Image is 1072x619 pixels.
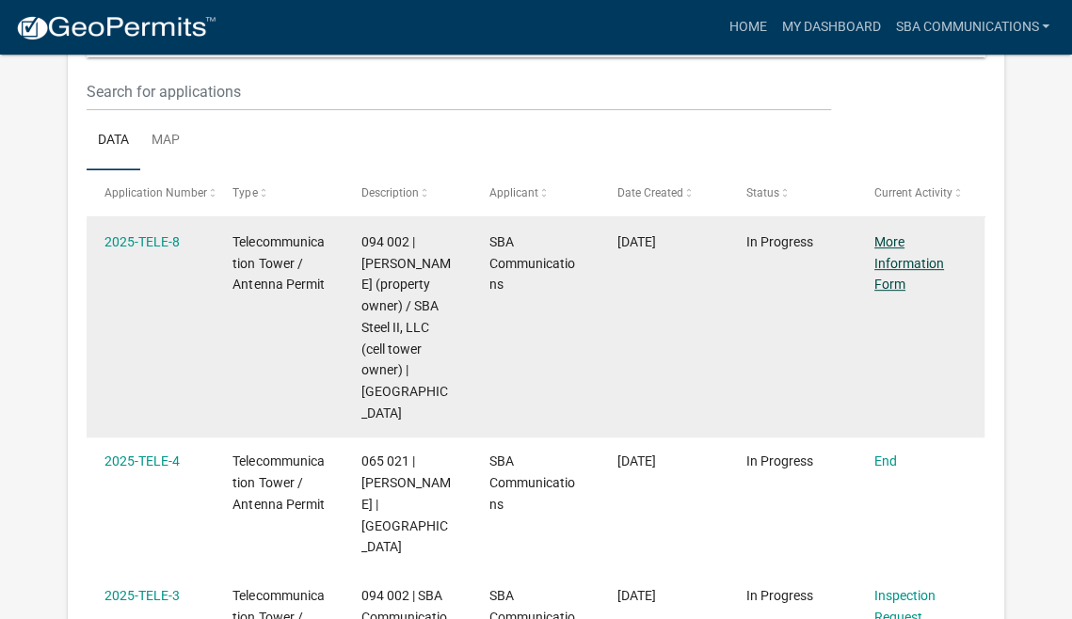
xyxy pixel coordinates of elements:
datatable-header-cell: Application Number [87,170,215,215]
span: SBA Communications [489,234,575,293]
span: 07/21/2025 [617,234,656,249]
a: 2025-TELE-4 [104,453,180,468]
span: In Progress [746,453,813,468]
span: In Progress [746,588,813,603]
a: 2025-TELE-3 [104,588,180,603]
span: Telecommunication Tower / Antenna Permit [232,453,324,512]
a: 2025-TELE-8 [104,234,180,249]
span: Date Created [617,186,683,199]
datatable-header-cell: Current Activity [856,170,984,215]
datatable-header-cell: Date Created [600,170,728,215]
span: Description [361,186,419,199]
datatable-header-cell: Status [728,170,856,215]
span: Status [746,186,779,199]
a: End [874,453,897,468]
span: 094 002 | EMBRY TERRELL J (property owner) / SBA Steel II, LLC (cell tower owner) | NEW PHOENIX RD [361,234,451,421]
datatable-header-cell: Applicant [472,170,600,215]
input: Search for applications [87,72,831,111]
span: Application Number [104,186,207,199]
datatable-header-cell: Description [344,170,472,215]
a: Home [721,9,774,45]
a: sba communications [888,9,1057,45]
span: SBA Communications [489,453,575,512]
span: 05/07/2025 [617,453,656,468]
span: Type [232,186,257,199]
datatable-header-cell: Type [215,170,343,215]
a: My Dashboard [774,9,888,45]
span: 04/03/2025 [617,588,656,603]
a: Data [87,111,140,171]
span: Telecommunication Tower / Antenna Permit [232,234,324,293]
a: More Information Form [874,234,944,293]
span: Applicant [489,186,538,199]
span: 065 021 | Judson Doster | MADISON RD [361,453,451,554]
a: Map [140,111,191,171]
span: Current Activity [874,186,952,199]
span: In Progress [746,234,813,249]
